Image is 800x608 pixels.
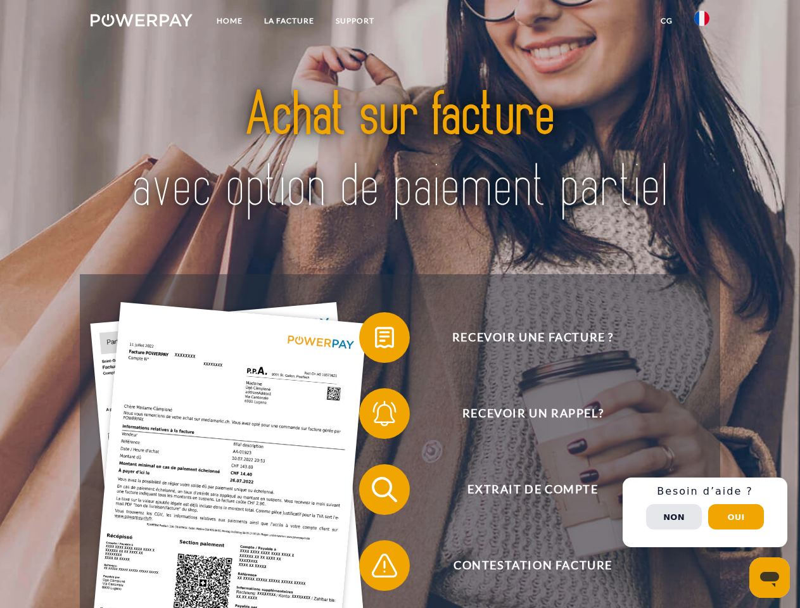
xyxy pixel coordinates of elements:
h3: Besoin d’aide ? [630,485,780,498]
img: qb_bell.svg [369,398,400,429]
a: LA FACTURE [253,9,325,32]
img: fr [694,11,709,26]
a: Home [206,9,253,32]
button: Oui [708,504,764,529]
div: Schnellhilfe [623,478,787,547]
button: Contestation Facture [359,540,689,591]
iframe: Button to launch messaging window [749,557,790,598]
img: logo-powerpay-white.svg [91,14,193,27]
a: CG [650,9,683,32]
button: Recevoir une facture ? [359,312,689,363]
span: Extrait de compte [378,464,688,515]
img: qb_bill.svg [369,322,400,353]
span: Recevoir un rappel? [378,388,688,439]
img: qb_search.svg [369,474,400,505]
button: Non [646,504,702,529]
button: Recevoir un rappel? [359,388,689,439]
img: title-powerpay_fr.svg [121,61,679,243]
img: qb_warning.svg [369,550,400,581]
button: Extrait de compte [359,464,689,515]
a: Support [325,9,385,32]
span: Contestation Facture [378,540,688,591]
span: Recevoir une facture ? [378,312,688,363]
